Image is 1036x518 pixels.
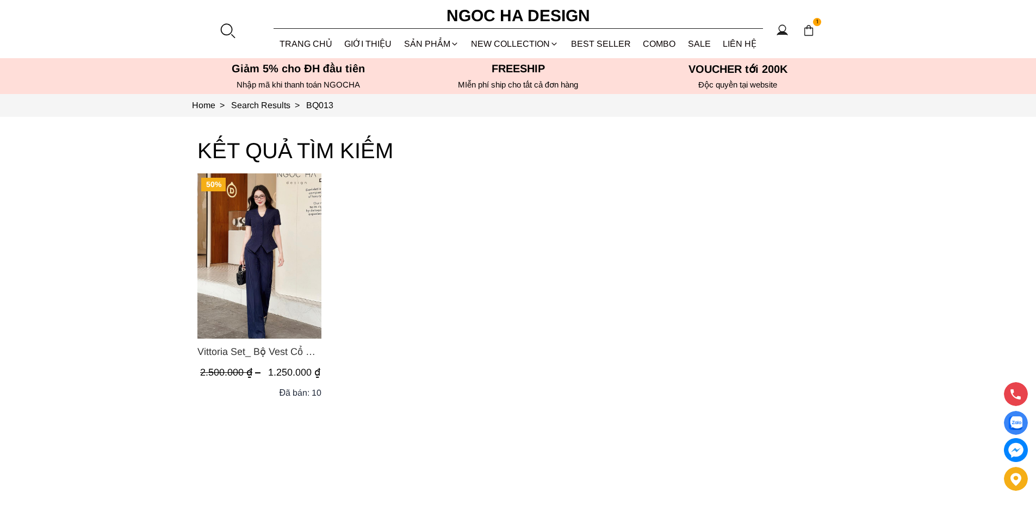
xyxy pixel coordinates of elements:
[637,29,682,58] a: Combo
[492,63,545,74] font: Freeship
[1004,438,1028,462] a: messenger
[631,63,845,76] h5: VOUCHER tới 200K
[338,29,398,58] a: GIỚI THIỆU
[631,80,845,90] h6: Độc quyền tại website
[682,29,717,58] a: SALE
[1004,411,1028,435] a: Display image
[197,344,321,359] a: Link to Vittoria Set_ Bộ Vest Cổ V Quần Suông Kẻ Sọc BQ013
[279,386,321,400] div: Đã bán: 10
[197,344,321,359] span: Vittoria Set_ Bộ Vest Cổ V Quần Suông Kẻ Sọc BQ013
[268,367,320,378] span: 1.250.000 ₫
[237,80,360,89] font: Nhập mã khi thanh toán NGOCHA
[437,3,600,29] a: Ngoc Ha Design
[231,101,306,110] a: Link to Search Results
[197,133,839,168] h3: KẾT QUẢ TÌM KIẾM
[717,29,763,58] a: LIÊN HỆ
[306,101,333,110] a: Link to BQ013
[803,24,815,36] img: img-CART-ICON-ksit0nf1
[215,101,229,110] span: >
[1009,416,1022,430] img: Display image
[465,29,565,58] a: NEW COLLECTION
[412,80,625,90] h6: MIễn phí ship cho tất cả đơn hàng
[290,101,304,110] span: >
[398,29,466,58] div: SẢN PHẨM
[192,101,231,110] a: Link to Home
[232,63,365,74] font: Giảm 5% cho ĐH đầu tiên
[197,173,321,339] img: Vittoria Set_ Bộ Vest Cổ V Quần Suông Kẻ Sọc BQ013
[813,18,822,27] span: 1
[274,29,339,58] a: TRANG CHỦ
[565,29,637,58] a: BEST SELLER
[200,367,263,378] span: 2.500.000 ₫
[197,173,321,339] a: Product image - Vittoria Set_ Bộ Vest Cổ V Quần Suông Kẻ Sọc BQ013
